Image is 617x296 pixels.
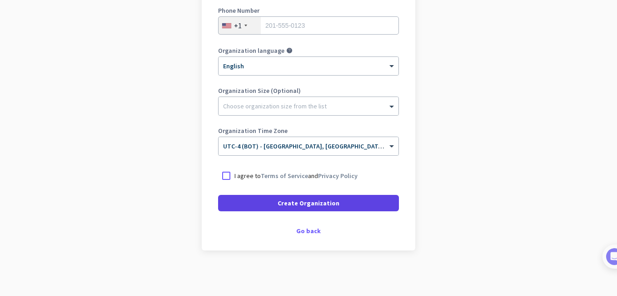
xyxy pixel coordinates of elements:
[261,172,308,180] a: Terms of Service
[234,171,358,180] p: I agree to and
[278,199,339,208] span: Create Organization
[318,172,358,180] a: Privacy Policy
[218,87,399,94] label: Organization Size (Optional)
[218,228,399,234] div: Go back
[234,21,242,30] div: +1
[218,128,399,134] label: Organization Time Zone
[218,195,399,211] button: Create Organization
[286,47,293,54] i: help
[218,16,399,35] input: 201-555-0123
[218,7,399,14] label: Phone Number
[218,47,284,54] label: Organization language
